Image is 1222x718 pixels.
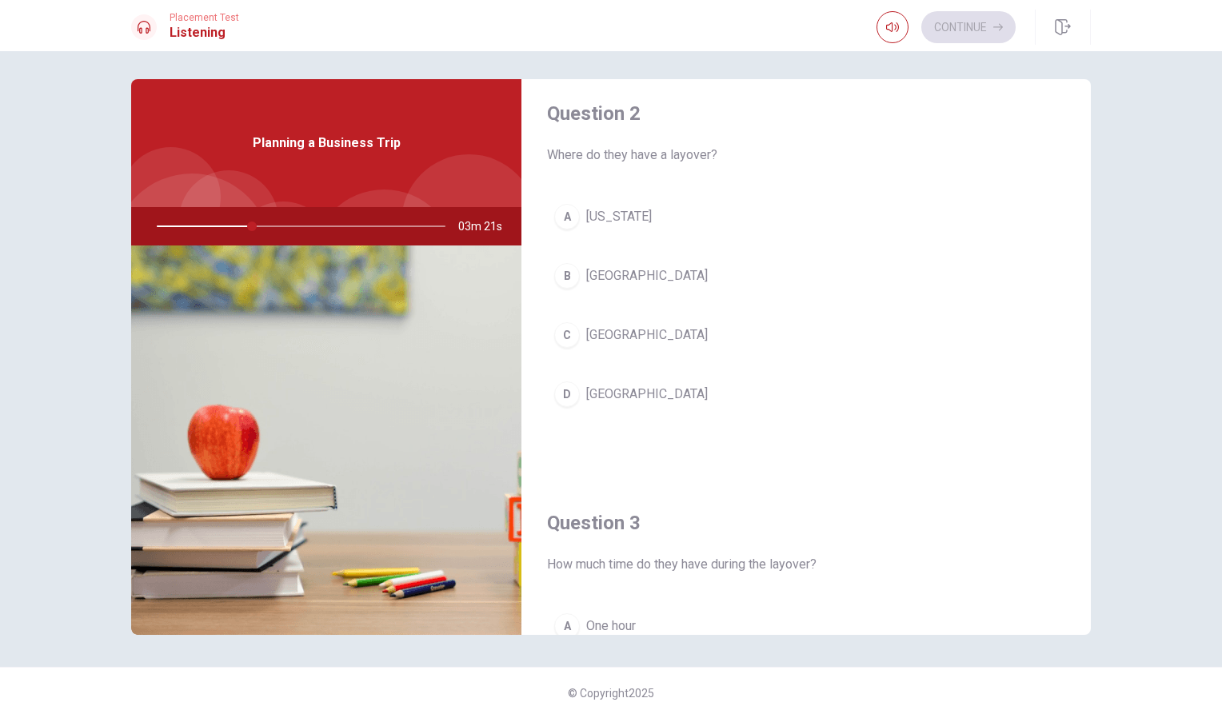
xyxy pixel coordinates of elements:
[547,146,1065,165] span: Where do they have a layover?
[586,207,652,226] span: [US_STATE]
[554,613,580,639] div: A
[547,256,1065,296] button: B[GEOGRAPHIC_DATA]
[547,101,1065,126] h4: Question 2
[458,207,515,245] span: 03m 21s
[547,374,1065,414] button: D[GEOGRAPHIC_DATA]
[547,606,1065,646] button: AOne hour
[554,204,580,229] div: A
[170,23,239,42] h1: Listening
[547,555,1065,574] span: How much time do they have during the layover?
[253,134,401,153] span: Planning a Business Trip
[586,325,708,345] span: [GEOGRAPHIC_DATA]
[554,381,580,407] div: D
[547,315,1065,355] button: C[GEOGRAPHIC_DATA]
[554,322,580,348] div: C
[554,263,580,289] div: B
[547,197,1065,237] button: A[US_STATE]
[586,385,708,404] span: [GEOGRAPHIC_DATA]
[131,245,521,635] img: Planning a Business Trip
[170,12,239,23] span: Placement Test
[586,616,636,636] span: One hour
[547,510,1065,536] h4: Question 3
[568,687,654,700] span: © Copyright 2025
[586,266,708,285] span: [GEOGRAPHIC_DATA]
